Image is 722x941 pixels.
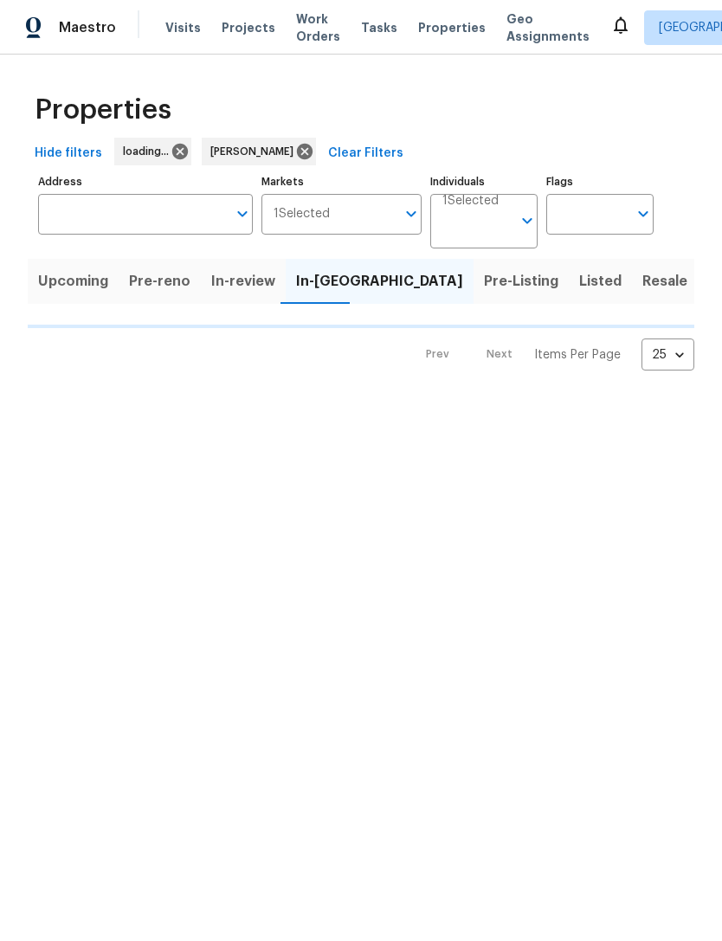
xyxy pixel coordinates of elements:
span: [PERSON_NAME] [210,143,300,160]
button: Open [230,202,255,226]
span: 1 Selected [442,194,499,209]
span: Listed [579,269,622,293]
span: loading... [123,143,176,160]
div: 25 [641,332,694,377]
label: Address [38,177,253,187]
p: Items Per Page [534,346,621,364]
label: Markets [261,177,422,187]
span: Hide filters [35,143,102,164]
span: In-[GEOGRAPHIC_DATA] [296,269,463,293]
span: Maestro [59,19,116,36]
span: Geo Assignments [506,10,590,45]
span: Work Orders [296,10,340,45]
nav: Pagination Navigation [409,338,694,371]
button: Open [631,202,655,226]
span: Resale [642,269,687,293]
button: Open [515,209,539,233]
span: Upcoming [38,269,108,293]
span: Clear Filters [328,143,403,164]
label: Flags [546,177,654,187]
span: Tasks [361,22,397,34]
button: Open [399,202,423,226]
span: Projects [222,19,275,36]
span: Pre-Listing [484,269,558,293]
span: Properties [418,19,486,36]
label: Individuals [430,177,538,187]
button: Hide filters [28,138,109,170]
span: In-review [211,269,275,293]
button: Clear Filters [321,138,410,170]
span: 1 Selected [274,207,330,222]
div: [PERSON_NAME] [202,138,316,165]
div: loading... [114,138,191,165]
span: Properties [35,101,171,119]
span: Pre-reno [129,269,190,293]
span: Visits [165,19,201,36]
